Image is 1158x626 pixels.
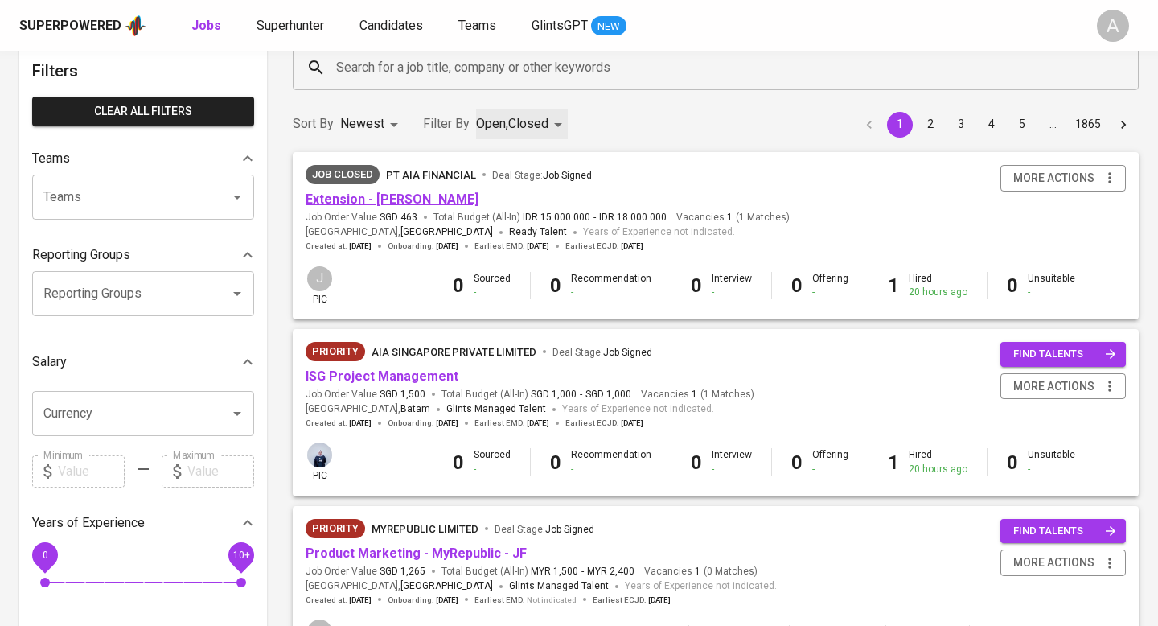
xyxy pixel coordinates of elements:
[1009,112,1035,138] button: Go to page 5
[476,109,568,139] div: Open,Closed
[45,101,241,121] span: Clear All filters
[979,112,1004,138] button: Go to page 4
[306,579,493,595] span: [GEOGRAPHIC_DATA] ,
[187,455,254,488] input: Value
[918,112,943,138] button: Go to page 2
[587,565,634,579] span: MYR 2,400
[306,241,372,252] span: Created at :
[293,114,334,134] p: Sort By
[887,112,913,138] button: page 1
[1013,168,1094,188] span: more actions
[232,549,249,560] span: 10+
[306,441,334,483] div: pic
[562,402,714,418] span: Years of Experience not indicated.
[552,347,652,358] span: Deal Stage :
[603,347,652,358] span: Job Signed
[641,388,754,402] span: Vacancies ( 1 Matches )
[436,241,458,252] span: [DATE]
[400,224,493,241] span: [GEOGRAPHIC_DATA]
[580,388,582,402] span: -
[550,274,561,297] b: 0
[32,149,70,168] p: Teams
[593,595,671,606] span: Earliest ECJD :
[458,16,499,36] a: Teams
[812,463,848,476] div: -
[571,286,651,299] div: -
[1028,272,1075,299] div: Unsuitable
[386,169,476,181] span: PT AIA FINANCIAL
[1007,274,1018,297] b: 0
[625,579,777,595] span: Years of Experience not indicated.
[791,274,803,297] b: 0
[306,546,527,561] a: Product Marketing - MyRepublic - JF
[474,272,511,299] div: Sourced
[591,19,626,35] span: NEW
[1028,463,1075,476] div: -
[380,565,425,579] span: SGD 1,265
[532,16,626,36] a: GlintsGPT NEW
[32,513,145,533] p: Years of Experience
[32,352,67,372] p: Salary
[621,241,643,252] span: [DATE]
[909,272,967,299] div: Hired
[257,18,324,33] span: Superhunter
[340,114,384,134] p: Newest
[527,595,577,606] span: Not indicated
[581,565,584,579] span: -
[340,109,404,139] div: Newest
[1013,377,1094,397] span: more actions
[306,344,365,360] span: Priority
[359,18,423,33] span: Candidates
[1097,10,1129,42] div: A
[191,16,224,36] a: Jobs
[585,388,631,402] span: SGD 1,000
[19,14,146,38] a: Superpoweredapp logo
[909,286,967,299] div: 20 hours ago
[32,346,254,378] div: Salary
[32,239,254,271] div: Reporting Groups
[523,211,590,224] span: IDR 15.000.000
[888,274,899,297] b: 1
[476,116,508,131] span: Open ,
[1000,373,1126,400] button: more actions
[423,114,470,134] p: Filter By
[125,14,146,38] img: app logo
[712,272,752,299] div: Interview
[676,211,790,224] span: Vacancies ( 1 Matches )
[1007,451,1018,474] b: 0
[527,418,549,429] span: [DATE]
[306,224,493,241] span: [GEOGRAPHIC_DATA] ,
[1013,522,1116,541] span: find talents
[306,595,372,606] span: Created at :
[712,286,752,299] div: -
[306,369,458,384] a: ISG Project Management
[1028,448,1075,476] div: Unsuitable
[1028,286,1075,299] div: -
[691,274,702,297] b: 0
[306,165,380,184] div: Job already placed by Glints
[1111,112,1136,138] button: Go to next page
[571,463,651,476] div: -
[453,451,464,474] b: 0
[446,403,546,414] span: Glints Managed Talent
[474,448,511,476] div: Sourced
[854,112,1139,138] nav: pagination navigation
[436,595,458,606] span: [DATE]
[306,192,478,207] a: Extension - [PERSON_NAME]
[453,274,464,297] b: 0
[474,241,549,252] span: Earliest EMD :
[509,580,609,591] span: Glints Managed Talent
[909,448,967,476] div: Hired
[495,524,594,535] span: Deal Stage :
[359,16,426,36] a: Candidates
[689,388,697,402] span: 1
[474,463,511,476] div: -
[306,265,334,293] div: J
[531,565,578,579] span: MYR 1,500
[400,579,493,595] span: [GEOGRAPHIC_DATA]
[909,463,967,476] div: 20 hours ago
[257,16,327,36] a: Superhunter
[712,463,752,476] div: -
[692,565,700,579] span: 1
[571,448,651,476] div: Recommendation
